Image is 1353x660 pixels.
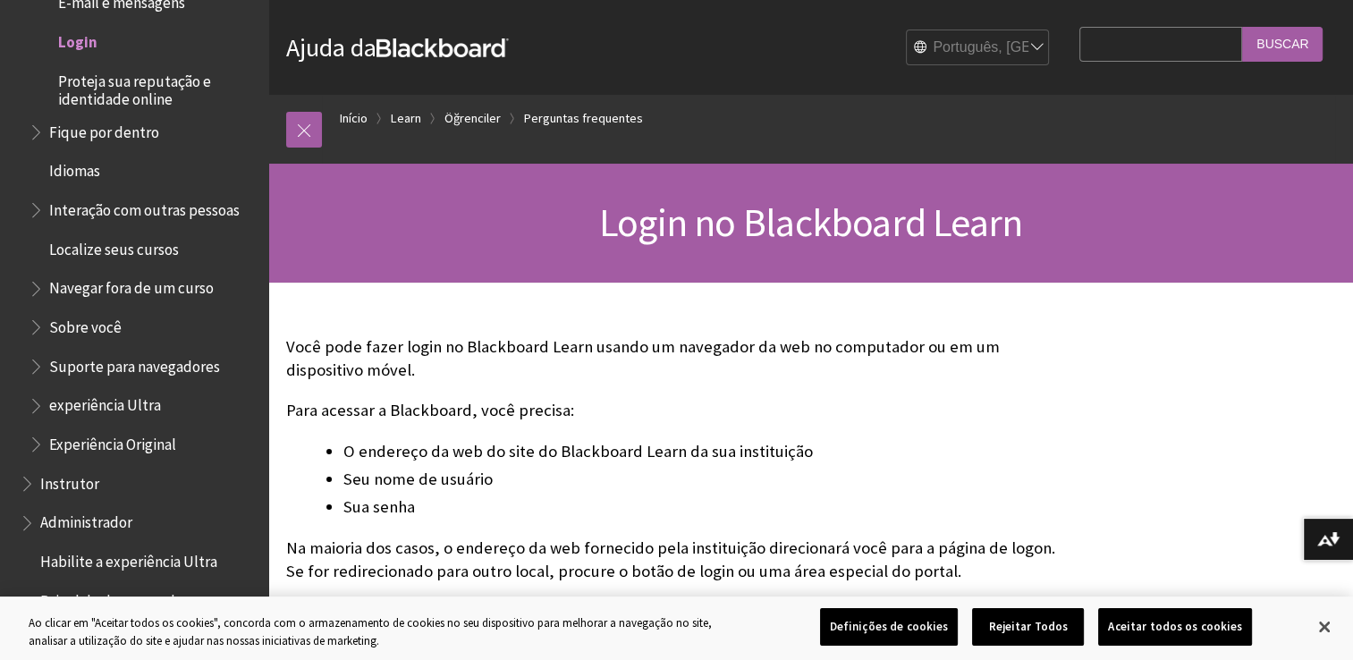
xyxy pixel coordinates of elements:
a: Öğrenciler [444,107,501,130]
span: Administrador [40,508,132,532]
span: Sobre você [49,312,122,336]
span: Login [58,27,97,51]
span: experiência Ultra [49,391,161,415]
select: Site Language Selector [907,30,1050,66]
a: Perguntas frequentes [524,107,643,130]
a: Início [340,107,368,130]
li: O endereço da web do site do Blackboard Learn da sua instituição [343,439,1070,464]
li: Seu nome de usuário [343,467,1070,492]
div: Ao clicar em "Aceitar todos os cookies", concorda com o armazenamento de cookies no seu dispositi... [29,614,744,649]
button: Definições de cookies [820,608,959,646]
span: Interação com outras pessoas [49,195,240,219]
span: Login no Blackboard Learn [599,198,1022,247]
button: Fechar [1305,607,1344,647]
a: Ajuda daBlackboard [286,31,509,63]
strong: Blackboard [376,38,509,57]
button: Rejeitar Todos [972,608,1084,646]
span: Navegar fora de um curso [49,274,214,298]
button: Aceitar todos os cookies [1098,608,1252,646]
a: Learn [391,107,421,130]
li: Sua senha [343,495,1070,520]
p: Para acessar a Blackboard, você precisa: [286,399,1070,422]
span: Painel de desempenho [40,586,187,610]
span: Experiência Original [49,429,176,453]
input: Buscar [1242,27,1323,62]
span: Proteja sua reputação e identidade online [58,66,256,108]
span: Suporte para navegadores [49,351,220,376]
span: Localize seus cursos [49,234,179,258]
p: Na maioria dos casos, o endereço da web fornecido pela instituição direcionará você para a página... [286,537,1070,583]
span: Instrutor [40,469,99,493]
span: Idiomas [49,157,100,181]
span: Habilite a experiência Ultra [40,546,217,571]
span: Fique por dentro [49,117,159,141]
p: Você pode fazer login no Blackboard Learn usando um navegador da web no computador ou em um dispo... [286,335,1070,382]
